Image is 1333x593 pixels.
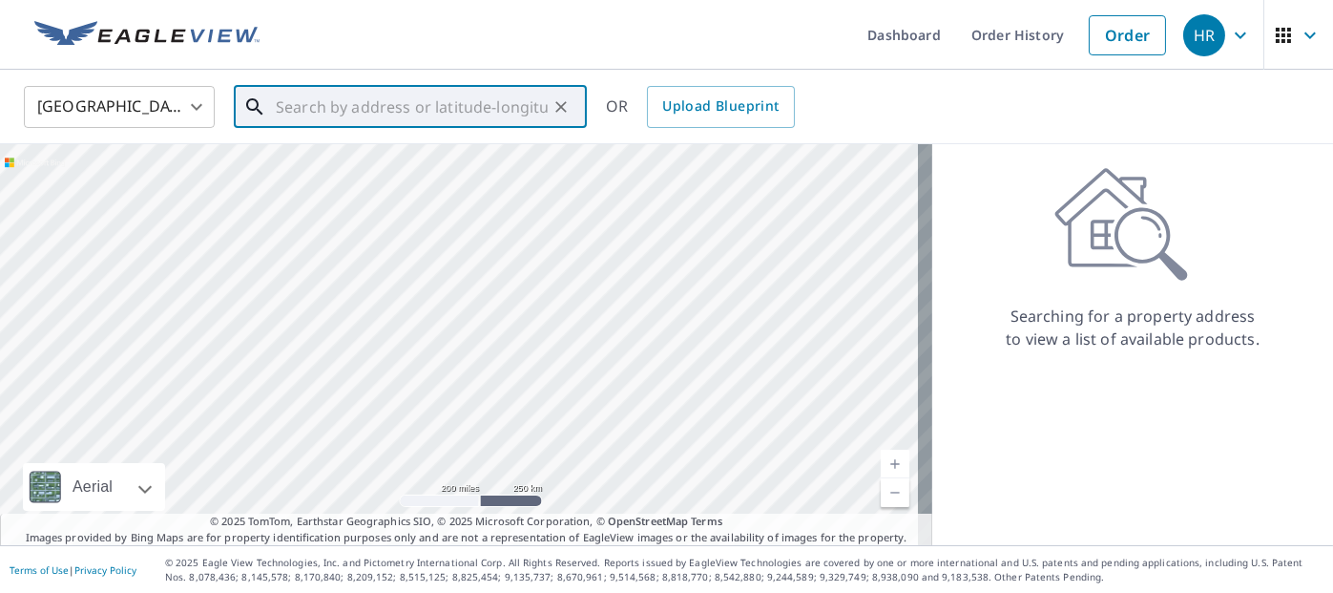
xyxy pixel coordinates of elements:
a: OpenStreetMap [608,514,688,528]
p: © 2025 Eagle View Technologies, Inc. and Pictometry International Corp. All Rights Reserved. Repo... [165,556,1323,584]
a: Terms [691,514,722,528]
a: Order [1089,15,1166,55]
div: OR [606,86,795,128]
a: Privacy Policy [74,563,136,577]
a: Current Level 5, Zoom In [881,450,909,478]
button: Clear [548,94,574,120]
div: Aerial [23,463,165,511]
p: Searching for a property address to view a list of available products. [1005,305,1260,350]
div: Aerial [67,463,118,511]
a: Upload Blueprint [647,86,794,128]
a: Current Level 5, Zoom Out [881,478,909,507]
input: Search by address or latitude-longitude [276,80,548,134]
p: | [10,564,136,576]
div: [GEOGRAPHIC_DATA] [24,80,215,134]
div: HR [1183,14,1225,56]
span: © 2025 TomTom, Earthstar Geographics SIO, © 2025 Microsoft Corporation, © [210,514,722,530]
a: Terms of Use [10,563,69,577]
img: EV Logo [34,21,260,50]
span: Upload Blueprint [662,95,779,118]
